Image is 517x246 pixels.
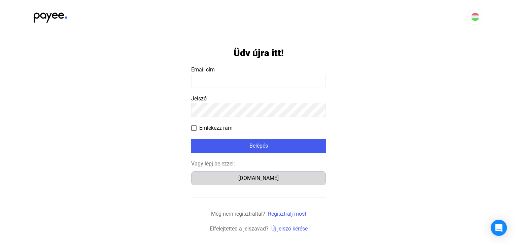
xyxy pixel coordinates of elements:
div: Vagy lépj be ezzel: [191,160,326,168]
span: Email cím [191,66,215,73]
h1: Üdv újra itt! [234,47,284,59]
div: Open Intercom Messenger [491,220,507,236]
span: Még nem regisztráltál? [211,211,265,217]
div: Belépés [193,142,324,150]
a: Új jelszó kérése [271,225,308,232]
a: Regisztrálj most [268,211,306,217]
div: [DOMAIN_NAME] [194,174,323,182]
span: Elfelejtetted a jelszavad? [210,225,269,232]
span: Emlékezz rám [199,124,233,132]
span: Jelszó [191,95,207,102]
img: HU [471,13,479,21]
button: [DOMAIN_NAME] [191,171,326,185]
img: black-payee-blue-dot.svg [34,9,67,23]
a: [DOMAIN_NAME] [191,175,326,181]
button: Belépés [191,139,326,153]
button: HU [467,9,483,25]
